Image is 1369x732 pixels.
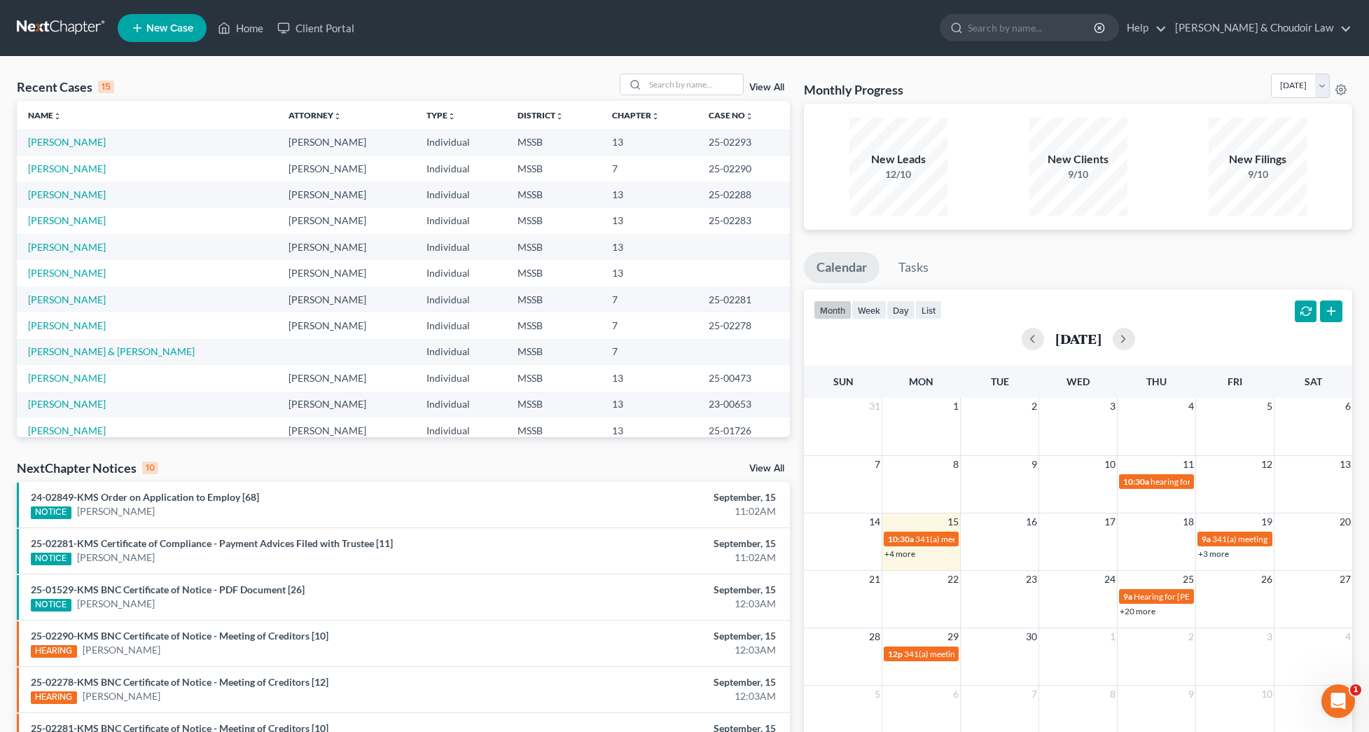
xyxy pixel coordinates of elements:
span: 9 [1187,686,1195,703]
td: Individual [415,312,506,338]
span: 23 [1024,571,1038,588]
div: Recent Cases [17,78,114,95]
div: September, 15 [537,629,776,643]
iframe: Intercom live chat [1321,684,1355,718]
div: 11:02AM [537,551,776,565]
a: +20 more [1120,606,1155,616]
span: 7 [873,456,882,473]
div: New Leads [849,151,947,167]
span: New Case [146,23,193,34]
span: 22 [946,571,960,588]
div: New Filings [1209,151,1307,167]
td: [PERSON_NAME] [277,312,415,338]
a: 25-02290-KMS BNC Certificate of Notice - Meeting of Creditors [10] [31,630,328,642]
span: hearing for [PERSON_NAME] [1151,476,1258,487]
td: Individual [415,208,506,234]
span: 10:30a [1123,476,1149,487]
td: 25-02278 [697,312,790,338]
a: [PERSON_NAME] [77,597,155,611]
td: MSSB [506,208,601,234]
span: 6 [952,686,960,703]
span: 16 [1024,513,1038,530]
span: 18 [1181,513,1195,530]
span: 6 [1344,398,1352,415]
a: +3 more [1198,548,1229,559]
div: September, 15 [537,675,776,689]
a: Help [1120,15,1167,41]
h2: [DATE] [1055,331,1102,346]
div: 12/10 [849,167,947,181]
span: 8 [1109,686,1117,703]
td: Individual [415,365,506,391]
a: Attorneyunfold_more [289,110,342,120]
td: [PERSON_NAME] [277,208,415,234]
span: 1 [1109,628,1117,645]
a: Nameunfold_more [28,110,62,120]
a: Chapterunfold_more [612,110,660,120]
span: 5 [1265,398,1274,415]
a: [PERSON_NAME] [77,551,155,565]
a: [PERSON_NAME] [28,372,106,384]
td: MSSB [506,286,601,312]
span: 5 [873,686,882,703]
td: 25-02283 [697,208,790,234]
a: [PERSON_NAME] [28,241,106,253]
div: 10 [142,462,158,474]
td: 13 [601,417,697,443]
span: 2 [1030,398,1038,415]
div: 12:03AM [537,689,776,703]
td: Individual [415,260,506,286]
span: 10:30a [888,534,914,544]
div: HEARING [31,691,77,704]
div: 9/10 [1209,167,1307,181]
span: 341(a) meeting for [PERSON_NAME] [1212,534,1347,544]
a: [PERSON_NAME] [83,643,160,657]
a: Case Nounfold_more [709,110,753,120]
a: Home [211,15,270,41]
input: Search by name... [968,15,1096,41]
td: MSSB [506,392,601,417]
span: 21 [868,571,882,588]
span: 12p [888,649,903,659]
td: MSSB [506,181,601,207]
a: [PERSON_NAME] [28,267,106,279]
a: Typeunfold_more [426,110,456,120]
span: 9a [1202,534,1211,544]
a: [PERSON_NAME] [28,163,106,174]
div: HEARING [31,645,77,658]
td: [PERSON_NAME] [277,260,415,286]
div: September, 15 [537,583,776,597]
td: [PERSON_NAME] [277,234,415,260]
td: 13 [601,392,697,417]
td: [PERSON_NAME] [277,286,415,312]
td: 25-01726 [697,417,790,443]
span: 341(a) meeting for [PERSON_NAME] [904,649,1039,659]
button: list [915,301,942,319]
span: Mon [909,375,933,387]
a: [PERSON_NAME] [28,188,106,200]
td: 13 [601,234,697,260]
td: 25-00473 [697,365,790,391]
td: [PERSON_NAME] [277,181,415,207]
i: unfold_more [53,112,62,120]
td: Individual [415,392,506,417]
td: Individual [415,339,506,365]
i: unfold_more [447,112,456,120]
span: 341(a) meeting for [PERSON_NAME] & [PERSON_NAME] [915,534,1125,544]
button: month [814,301,852,319]
span: 13 [1338,456,1352,473]
span: Sun [833,375,854,387]
td: 25-02293 [697,129,790,155]
td: 13 [601,181,697,207]
td: Individual [415,129,506,155]
span: 8 [952,456,960,473]
td: Individual [415,286,506,312]
a: 25-01529-KMS BNC Certificate of Notice - PDF Document [26] [31,583,305,595]
td: MSSB [506,339,601,365]
span: 15 [946,513,960,530]
span: Thu [1146,375,1167,387]
td: Individual [415,234,506,260]
a: 25-02278-KMS BNC Certificate of Notice - Meeting of Creditors [12] [31,676,328,688]
span: Hearing for [PERSON_NAME] [1134,591,1243,602]
td: [PERSON_NAME] [277,129,415,155]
